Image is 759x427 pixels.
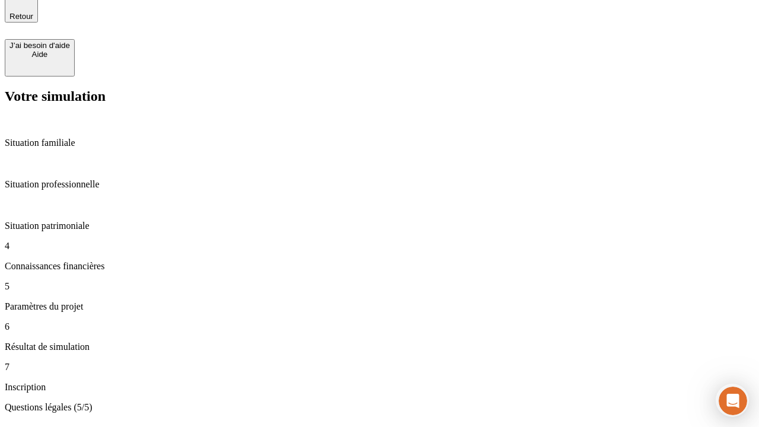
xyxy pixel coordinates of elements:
[5,362,754,372] p: 7
[5,382,754,393] p: Inscription
[5,261,754,272] p: Connaissances financières
[5,241,754,251] p: 4
[5,221,754,231] p: Situation patrimoniale
[5,179,754,190] p: Situation professionnelle
[719,387,747,415] iframe: Intercom live chat
[5,342,754,352] p: Résultat de simulation
[5,281,754,292] p: 5
[5,88,754,104] h2: Votre simulation
[5,402,754,413] p: Questions légales (5/5)
[5,138,754,148] p: Situation familiale
[5,301,754,312] p: Paramètres du projet
[9,12,33,21] span: Retour
[9,41,70,50] div: J’ai besoin d'aide
[5,321,754,332] p: 6
[9,50,70,59] div: Aide
[716,384,749,417] iframe: Intercom live chat discovery launcher
[5,39,75,77] button: J’ai besoin d'aideAide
